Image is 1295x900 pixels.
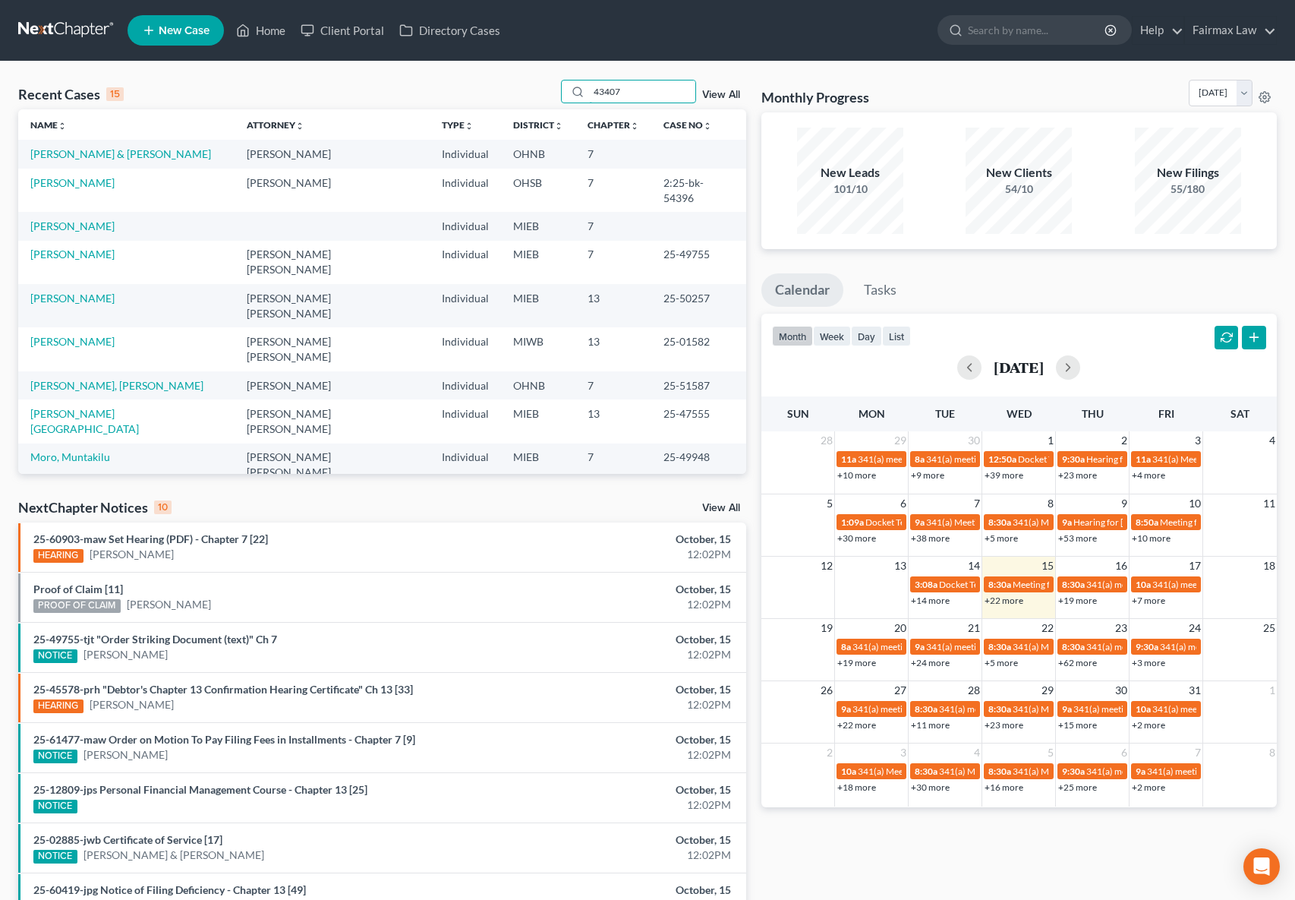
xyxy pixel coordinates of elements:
span: 341(a) meeting for [PERSON_NAME] [852,641,999,652]
a: Typeunfold_more [442,119,474,131]
td: [PERSON_NAME] [PERSON_NAME] [235,327,429,371]
span: 9:30a [1062,766,1085,777]
span: 3 [899,744,908,762]
div: October, 15 [509,832,731,848]
a: +19 more [1058,595,1097,606]
a: Fairmax Law [1185,17,1276,44]
span: 341(a) Meeting for Rayneshia [GEOGRAPHIC_DATA] [926,516,1136,528]
td: [PERSON_NAME] [PERSON_NAME] [235,241,429,284]
a: +30 more [837,532,876,544]
td: 25-51587 [651,371,746,399]
span: 28 [966,681,981,699]
span: 9a [1062,516,1072,528]
span: Sun [787,407,809,420]
a: View All [702,90,740,100]
span: 29 [1040,681,1055,699]
div: 12:02PM [509,797,731,813]
span: Wed [1007,407,1032,420]
td: MIEB [501,444,575,487]
span: 12:50a [988,453,1016,465]
i: unfold_more [295,122,304,131]
td: 7 [575,140,651,168]
td: Individual [430,140,501,168]
a: +25 more [1058,782,1097,793]
td: 7 [575,169,651,212]
a: Chapterunfold_more [588,119,639,131]
a: [PERSON_NAME] & [PERSON_NAME] [30,147,211,160]
span: 30 [966,431,981,450]
span: 8:30a [1062,641,1085,652]
span: 8:30a [915,766,937,777]
span: 9a [1062,703,1072,715]
span: 7 [1193,744,1202,762]
span: 18 [1262,557,1277,575]
a: Help [1133,17,1183,44]
td: 2:25-bk-54396 [651,169,746,212]
span: Fri [1158,407,1174,420]
div: October, 15 [509,582,731,597]
span: 8:30a [1062,579,1085,590]
a: +14 more [911,595,950,606]
span: 9a [915,641,925,652]
td: OHSB [501,169,575,212]
span: 1:09a [841,516,864,528]
a: +5 more [985,657,1018,668]
div: 12:02PM [509,697,731,712]
td: Individual [430,327,501,371]
span: 4 [972,744,981,762]
span: 15 [1040,557,1055,575]
span: 11a [1136,453,1151,465]
td: MIWB [501,327,575,371]
a: View All [702,503,740,513]
span: 341(a) Meeting of Creditors for [PERSON_NAME] [858,766,1054,777]
div: NextChapter Notices [18,498,172,516]
td: Individual [430,399,501,443]
a: +3 more [1132,657,1165,668]
div: October, 15 [509,883,731,898]
td: [PERSON_NAME] [PERSON_NAME] [235,399,429,443]
div: 54/10 [966,182,1072,197]
div: NOTICE [33,750,77,763]
span: Meeting for [PERSON_NAME] [1160,516,1279,528]
a: Client Portal [293,17,392,44]
a: [PERSON_NAME], [PERSON_NAME] [30,379,203,392]
span: 341(a) meeting for [PERSON_NAME] [1073,703,1220,715]
div: October, 15 [509,782,731,797]
span: 9:30a [1136,641,1158,652]
span: Meeting for [PERSON_NAME] [1013,579,1132,590]
span: 25 [1262,619,1277,637]
span: 2 [1120,431,1129,450]
div: 12:02PM [509,747,731,763]
span: 1 [1268,681,1277,699]
a: +39 more [985,469,1023,481]
span: 341(a) Meeting for [PERSON_NAME] and [PERSON_NAME] [1013,516,1249,528]
div: 10 [154,501,172,514]
a: +38 more [911,532,950,544]
span: 8 [1268,744,1277,762]
div: New Filings [1135,164,1241,182]
span: 16 [1114,557,1129,575]
span: 4 [1268,431,1277,450]
div: Open Intercom Messenger [1243,848,1280,885]
a: [PERSON_NAME] [30,292,115,305]
div: October, 15 [509,732,731,747]
a: [PERSON_NAME] [30,176,115,189]
td: 7 [575,212,651,240]
span: 341(a) meeting for [PERSON_NAME] [1086,766,1233,777]
a: +22 more [837,719,876,731]
span: 29 [893,431,908,450]
div: NOTICE [33,649,77,663]
a: +11 more [911,719,950,731]
a: Calendar [761,273,843,307]
span: 11a [841,453,856,465]
button: list [882,326,911,346]
td: [PERSON_NAME] [PERSON_NAME] [235,444,429,487]
span: 8:50a [1136,516,1158,528]
span: 341(a) meeting for [PERSON_NAME] [852,703,999,715]
td: [PERSON_NAME] [235,169,429,212]
span: 1 [1046,431,1055,450]
span: 10a [1136,703,1151,715]
div: 101/10 [797,182,903,197]
span: 8:30a [988,516,1011,528]
a: 25-45578-prh "Debtor's Chapter 13 Confirmation Hearing Certificate" Ch 13 [33] [33,683,413,696]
